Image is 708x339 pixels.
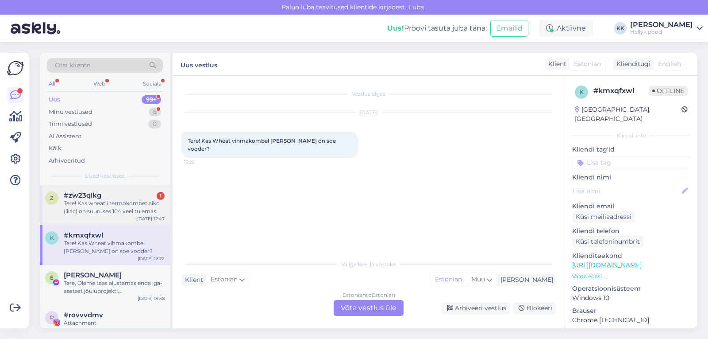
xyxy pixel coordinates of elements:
[442,302,510,314] div: Arhiveeri vestlus
[593,86,649,96] div: # kmxqfxwl
[157,192,165,200] div: 1
[142,95,161,104] div: 99+
[471,275,485,283] span: Muu
[49,144,62,153] div: Kõik
[181,275,203,284] div: Klient
[406,3,427,11] span: Luba
[572,211,635,223] div: Küsi meiliaadressi
[630,21,703,35] a: [PERSON_NAME]Hellyk pood
[181,261,556,269] div: Valige keel ja vastake
[64,271,122,279] span: Emili Jürgen
[613,59,650,69] div: Klienditugi
[49,132,81,141] div: AI Assistent
[334,300,404,316] div: Võta vestlus üle
[64,311,103,319] span: #rovvvdmv
[64,231,103,239] span: #kmxqfxwl
[50,274,54,281] span: E
[55,61,90,70] span: Otsi kliente
[572,284,690,293] p: Operatsioonisüsteem
[137,215,165,222] div: [DATE] 12:47
[572,202,690,211] p: Kliendi email
[387,24,404,32] b: Uus!
[572,306,690,316] p: Brauser
[572,316,690,325] p: Chrome [TECHNICAL_ID]
[573,186,680,196] input: Lisa nimi
[572,261,642,269] a: [URL][DOMAIN_NAME]
[64,319,165,327] div: Attachment
[539,20,593,36] div: Aktiivne
[49,120,92,129] div: Tiimi vestlused
[181,109,556,117] div: [DATE]
[572,251,690,261] p: Klienditeekond
[572,273,690,281] p: Vaata edasi ...
[658,59,681,69] span: English
[497,275,553,284] div: [PERSON_NAME]
[342,291,395,299] div: Estonian to Estonian
[149,108,161,117] div: 8
[64,239,165,255] div: Tere! Kas Wheat vihmakombel [PERSON_NAME] on soe vooder?
[64,279,165,295] div: Tere, Oleme taas alustamas enda iga-aastast jõuluprojekti. [PERSON_NAME] saime kontaktid Tartu la...
[630,21,693,28] div: [PERSON_NAME]
[92,78,107,90] div: Web
[387,23,487,34] div: Proovi tasuta juba täna:
[574,59,601,69] span: Estonian
[575,105,681,124] div: [GEOGRAPHIC_DATA], [GEOGRAPHIC_DATA]
[50,195,54,201] span: z
[513,302,556,314] div: Blokeeri
[572,236,643,248] div: Küsi telefoninumbrit
[184,159,217,165] span: 12:22
[7,60,24,77] img: Askly Logo
[630,28,693,35] div: Hellyk pood
[64,191,101,199] span: #zw23qlkg
[139,327,165,334] div: [DATE] 9:58
[49,156,85,165] div: Arhiveeritud
[148,120,161,129] div: 0
[181,58,217,70] label: Uus vestlus
[572,145,690,154] p: Kliendi tag'id
[49,108,92,117] div: Minu vestlused
[490,20,528,37] button: Emailid
[50,314,54,321] span: r
[572,293,690,303] p: Windows 10
[64,199,165,215] div: Tere! Kas wheat’i termokombet aiko (lilac) on suuruses 104 veel tulemas või mitte?
[572,156,690,169] input: Lisa tag
[614,22,627,35] div: KK
[50,234,54,241] span: k
[572,132,690,140] div: Kliendi info
[572,226,690,236] p: Kliendi telefon
[49,95,60,104] div: Uus
[188,137,337,152] span: Tere! Kas Wheat vihmakombel [PERSON_NAME] on soe vooder?
[211,275,238,284] span: Estonian
[572,173,690,182] p: Kliendi nimi
[580,89,584,95] span: k
[141,78,163,90] div: Socials
[47,78,57,90] div: All
[649,86,688,96] span: Offline
[138,255,165,262] div: [DATE] 12:22
[138,295,165,302] div: [DATE] 19:58
[85,172,126,180] span: Uued vestlused
[431,273,466,286] div: Estonian
[545,59,566,69] div: Klient
[181,90,556,98] div: Vestlus algas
